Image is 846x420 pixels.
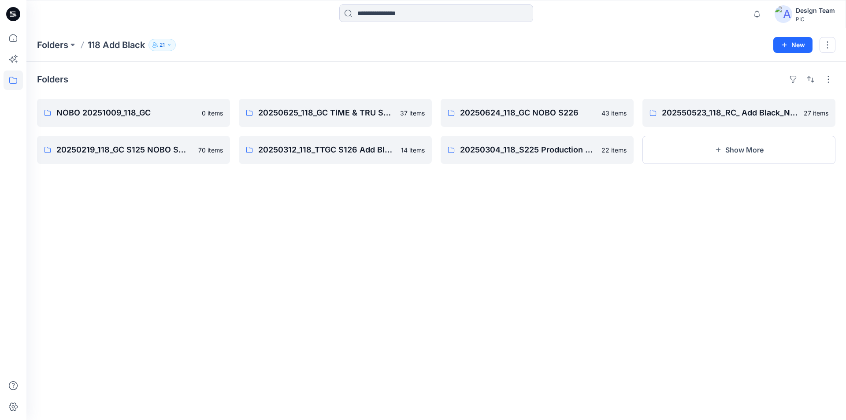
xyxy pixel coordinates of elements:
a: Folders [37,39,68,51]
p: 70 items [198,145,223,155]
p: 37 items [400,108,425,118]
p: NOBO 20251009_118_GC [56,107,197,119]
h4: Folders [37,74,68,85]
a: 20250312_118_TTGC S126 Add Black Time & Tru14 items [239,136,432,164]
a: 20250625_118_GC TIME & TRU S22637 items [239,99,432,127]
a: 202550523_118_RC_ Add Black_NOBO_WM27 items [642,99,835,127]
p: 20250219_118_GC S125 NOBO SWIM [56,144,193,156]
p: 0 items [202,108,223,118]
a: NOBO 20251009_118_GC0 items [37,99,230,127]
a: 20250304_118_S225 Production For Mod22 items [441,136,634,164]
p: 21 [160,40,165,50]
a: 20250219_118_GC S125 NOBO SWIM70 items [37,136,230,164]
button: 21 [148,39,176,51]
p: 118 Add Black [88,39,145,51]
div: Design Team [796,5,835,16]
p: 27 items [804,108,828,118]
p: 202550523_118_RC_ Add Black_NOBO_WM [662,107,798,119]
button: New [773,37,813,53]
p: 22 items [601,145,627,155]
p: 20250624_118_GC NOBO S226 [460,107,596,119]
a: 20250624_118_GC NOBO S22643 items [441,99,634,127]
div: PIC [796,16,835,22]
button: Show More [642,136,835,164]
p: 14 items [401,145,425,155]
p: 20250304_118_S225 Production For Mod [460,144,596,156]
p: 43 items [601,108,627,118]
p: 20250625_118_GC TIME & TRU S226 [258,107,395,119]
p: 20250312_118_TTGC S126 Add Black Time & Tru [258,144,396,156]
img: avatar [775,5,792,23]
